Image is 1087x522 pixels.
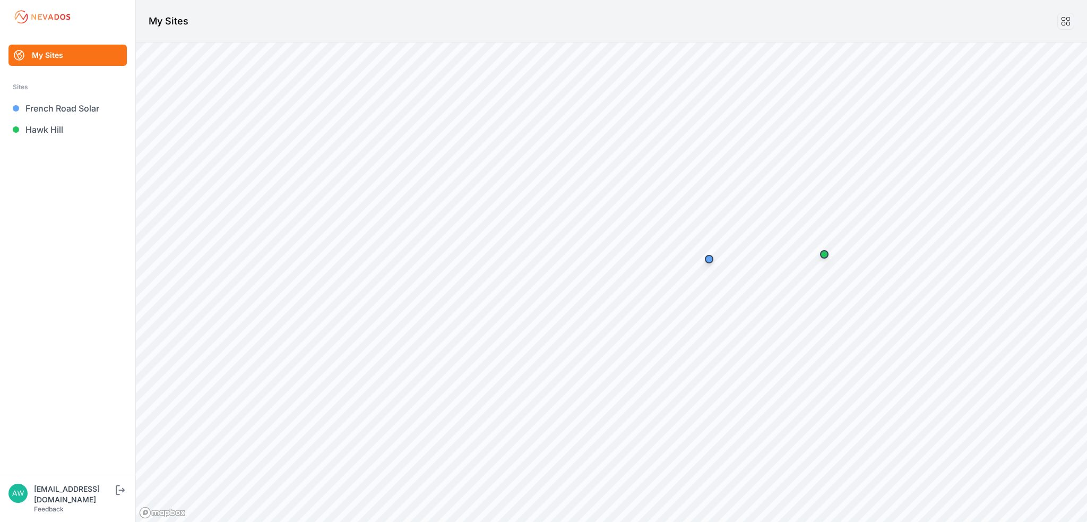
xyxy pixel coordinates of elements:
a: Hawk Hill [8,119,127,140]
div: Map marker [698,249,720,270]
div: [EMAIL_ADDRESS][DOMAIN_NAME] [34,484,114,505]
a: Mapbox logo [139,507,186,519]
img: Nevados [13,8,72,25]
div: Map marker [814,244,835,265]
img: awalsh@nexamp.com [8,484,28,503]
h1: My Sites [149,14,188,29]
canvas: Map [136,42,1087,522]
div: Sites [13,81,123,93]
a: Feedback [34,505,64,513]
a: French Road Solar [8,98,127,119]
a: My Sites [8,45,127,66]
